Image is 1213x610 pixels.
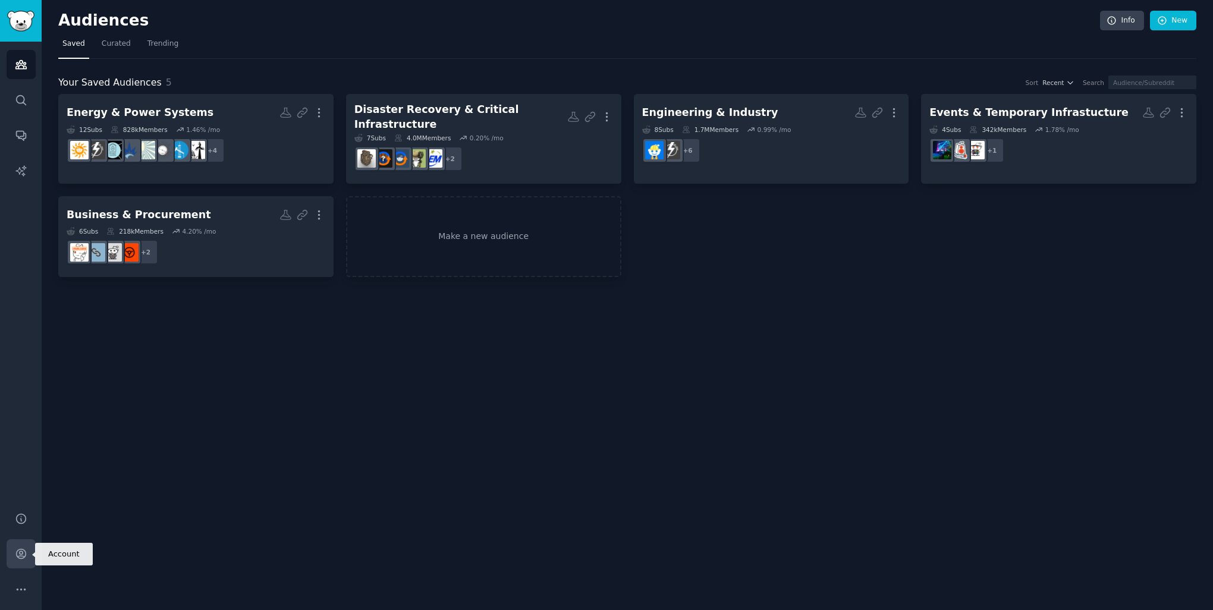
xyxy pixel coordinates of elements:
[645,141,664,159] img: Construction
[682,125,739,134] div: 1.7M Members
[153,141,172,159] img: powerengineering
[58,11,1100,30] h2: Audiences
[929,125,961,134] div: 4 Sub s
[7,11,34,32] img: GummySearch logo
[966,141,985,159] img: festivals
[346,94,621,184] a: Disaster Recovery & Critical Infrastructure7Subs4.0MMembers0.20% /mo+2EmergencyManagementhomestea...
[642,125,674,134] div: 8 Sub s
[103,141,122,159] img: microgrids
[1042,78,1064,87] span: Recent
[70,243,89,262] img: b2b_sales
[103,243,122,262] img: procurement
[182,227,216,235] div: 4.20 % /mo
[106,227,164,235] div: 218k Members
[133,240,158,265] div: + 2
[634,94,909,184] a: Engineering & Industry8Subs1.7MMembers0.99% /mo+6ElectricalEngineeringConstruction
[1083,78,1104,87] div: Search
[147,39,178,49] span: Trending
[87,141,105,159] img: ElectricalEngineering
[67,125,102,134] div: 12 Sub s
[662,141,680,159] img: ElectricalEngineering
[120,141,139,159] img: microgrid
[979,138,1004,163] div: + 1
[1108,76,1196,89] input: Audience/Subreddit
[346,196,621,278] a: Make a new audience
[921,94,1196,184] a: Events & Temporary Infrastucture4Subs342kMembers1.78% /mo+1festivalslivesoundEventProduction
[137,141,155,159] img: RenewableEnergy
[62,39,85,49] span: Saved
[374,149,392,168] img: hvacadvice
[424,149,442,168] img: EmergencyManagement
[67,105,213,120] div: Energy & Power Systems
[354,102,567,131] div: Disaster Recovery & Critical Infrastructure
[1026,78,1039,87] div: Sort
[58,76,162,90] span: Your Saved Audiences
[58,196,334,278] a: Business & Procurement6Subs218kMembers4.20% /mo+2logisticsprocurementsupplychainb2b_sales
[407,149,426,168] img: homestead
[357,149,376,168] img: prepping
[200,138,225,163] div: + 4
[58,94,334,184] a: Energy & Power Systems12Subs828kMembers1.46% /mo+4Renewables_MicrogridNews_OilAndEnergypowerengin...
[166,77,172,88] span: 5
[67,227,98,235] div: 6 Sub s
[391,149,409,168] img: HVAC
[187,141,205,159] img: Renewables_Microgrid
[969,125,1026,134] div: 342k Members
[1045,125,1079,134] div: 1.78 % /mo
[675,138,700,163] div: + 6
[111,125,168,134] div: 828k Members
[394,134,451,142] div: 4.0M Members
[1042,78,1074,87] button: Recent
[929,105,1129,120] div: Events & Temporary Infrastucture
[642,105,778,120] div: Engineering & Industry
[102,39,131,49] span: Curated
[120,243,139,262] img: logistics
[67,207,211,222] div: Business & Procurement
[1150,11,1196,31] a: New
[758,125,791,134] div: 0.99 % /mo
[1100,11,1144,31] a: Info
[950,141,968,159] img: livesound
[186,125,220,134] div: 1.46 % /mo
[170,141,188,159] img: News_OilAndEnergy
[70,141,89,159] img: solarenergy
[143,34,183,59] a: Trending
[58,34,89,59] a: Saved
[98,34,135,59] a: Curated
[87,243,105,262] img: supplychain
[933,141,951,159] img: EventProduction
[470,134,504,142] div: 0.20 % /mo
[354,134,386,142] div: 7 Sub s
[438,146,463,171] div: + 2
